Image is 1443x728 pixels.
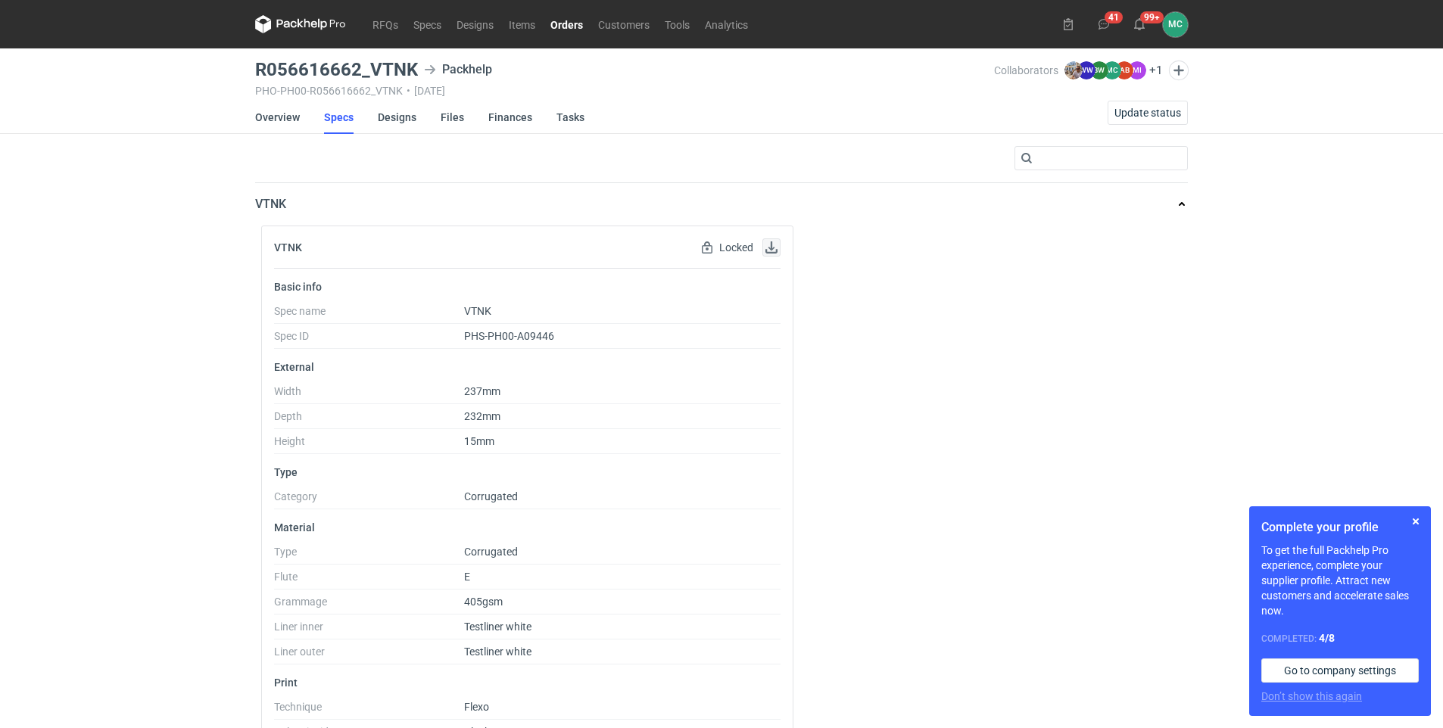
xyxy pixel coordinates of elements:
dt: Flute [274,571,464,590]
button: 41 [1092,12,1116,36]
span: Update status [1114,107,1181,118]
dt: Depth [274,410,464,429]
span: Corrugated [464,490,518,502]
span: Testliner white [464,621,531,633]
img: Michał Palasek [1064,61,1083,79]
figcaption: BW [1090,61,1108,79]
dt: Liner inner [274,621,464,639]
svg: Packhelp Pro [255,15,346,33]
figcaption: MI [1128,61,1146,79]
figcaption: MC [1103,61,1121,79]
p: Print [274,677,781,689]
p: Type [274,466,781,478]
div: PHO-PH00-R056616662_VTNK [DATE] [255,85,994,97]
dt: Category [274,490,464,509]
figcaption: WW [1077,61,1095,79]
a: Tools [657,15,697,33]
a: Finances [488,101,532,134]
a: RFQs [365,15,406,33]
span: E [464,571,470,583]
p: Basic info [274,281,781,293]
span: 15mm [464,435,494,447]
a: Go to company settings [1261,658,1419,683]
button: Download specification [762,238,781,257]
dt: Spec name [274,305,464,324]
div: Packhelp [424,61,492,79]
span: • [407,85,410,97]
span: Corrugated [464,546,518,558]
span: Flexo [464,701,489,713]
button: Skip for now [1407,512,1425,530]
button: Don’t show this again [1261,689,1362,704]
dt: Height [274,435,464,454]
a: Orders [543,15,591,33]
div: Completed: [1261,630,1419,646]
span: 232mm [464,410,500,422]
span: 237mm [464,385,500,397]
span: VTNK [464,305,491,317]
span: Testliner white [464,646,531,658]
div: Marta Czupryniak [1163,12,1188,37]
h2: VTNK [274,241,302,254]
a: Tasks [556,101,584,134]
dt: Grammage [274,596,464,614]
dt: Technique [274,701,464,720]
a: Customers [591,15,657,33]
span: Collaborators [994,64,1058,76]
dt: Type [274,546,464,565]
strong: 4 / 8 [1319,632,1335,644]
dt: Spec ID [274,330,464,349]
a: Specs [324,101,354,134]
a: Designs [378,101,416,134]
a: Analytics [697,15,756,33]
p: VTNK [255,195,286,213]
p: To get the full Packhelp Pro experience, complete your supplier profile. Attract new customers an... [1261,543,1419,618]
p: Material [274,521,781,534]
dt: Width [274,385,464,404]
h3: R056616662_VTNK [255,61,418,79]
a: Overview [255,101,300,134]
button: Edit collaborators [1169,61,1189,80]
a: Items [501,15,543,33]
a: Specs [406,15,449,33]
figcaption: AB [1115,61,1133,79]
button: MC [1163,12,1188,37]
button: +1 [1149,64,1163,77]
button: Update status [1108,101,1188,125]
span: 405gsm [464,596,503,608]
div: Locked [698,238,756,257]
span: PHS-PH00-A09446 [464,330,554,342]
a: Files [441,101,464,134]
a: Designs [449,15,501,33]
button: 99+ [1127,12,1152,36]
dt: Liner outer [274,646,464,664]
p: External [274,361,781,373]
h1: Complete your profile [1261,518,1419,537]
